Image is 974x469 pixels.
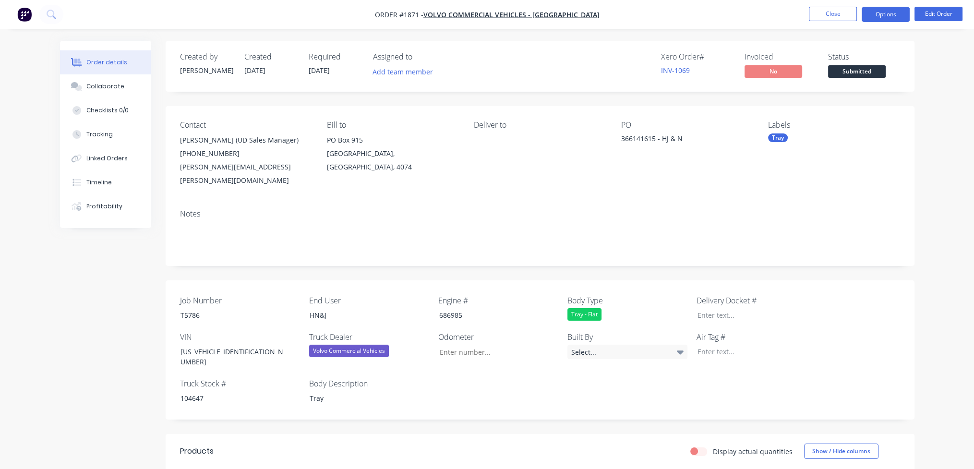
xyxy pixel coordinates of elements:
[828,52,900,61] div: Status
[309,345,389,357] div: Volvo Commercial Vehicles
[86,154,128,163] div: Linked Orders
[621,120,753,130] div: PO
[375,10,423,19] span: Order #1871 -
[423,10,600,19] a: Volvo Commercial Vehicles - [GEOGRAPHIC_DATA]
[745,65,802,77] span: No
[697,295,817,306] label: Delivery Docket #
[60,74,151,98] button: Collaborate
[327,147,458,174] div: [GEOGRAPHIC_DATA], [GEOGRAPHIC_DATA], 4074
[745,52,817,61] div: Invoiced
[621,133,741,147] div: 366141615 - HJ & N
[86,58,127,67] div: Order details
[173,391,293,405] div: 104647
[180,147,312,160] div: [PHONE_NUMBER]
[373,52,469,61] div: Assigned to
[86,178,112,187] div: Timeline
[309,52,361,61] div: Required
[367,65,438,78] button: Add team member
[914,7,962,21] button: Edit Order
[567,308,601,321] div: Tray - Flat
[180,120,312,130] div: Contact
[713,446,793,457] label: Display actual quantities
[180,160,312,187] div: [PERSON_NAME][EMAIL_ADDRESS][PERSON_NAME][DOMAIN_NAME]
[567,295,687,306] label: Body Type
[60,98,151,122] button: Checklists 0/0
[804,444,878,459] button: Show / Hide columns
[431,345,558,359] input: Enter number...
[327,133,458,147] div: PO Box 915
[438,331,558,343] label: Odometer
[180,52,233,61] div: Created by
[302,391,422,405] div: Tray
[661,52,733,61] div: Xero Order #
[567,345,687,359] div: Select...
[309,295,429,306] label: End User
[86,82,124,91] div: Collaborate
[180,295,300,306] label: Job Number
[309,378,429,389] label: Body Description
[86,130,113,139] div: Tracking
[180,65,233,75] div: [PERSON_NAME]
[567,331,687,343] label: Built By
[60,146,151,170] button: Linked Orders
[60,122,151,146] button: Tracking
[768,120,900,130] div: Labels
[862,7,910,22] button: Options
[180,378,300,389] label: Truck Stock #
[244,52,297,61] div: Created
[309,331,429,343] label: Truck Dealer
[180,133,312,187] div: [PERSON_NAME] (UD Sales Manager)[PHONE_NUMBER][PERSON_NAME][EMAIL_ADDRESS][PERSON_NAME][DOMAIN_NAME]
[661,66,690,75] a: INV-1069
[828,65,886,80] button: Submitted
[180,209,900,218] div: Notes
[86,202,122,211] div: Profitability
[768,133,788,142] div: Tray
[180,445,214,457] div: Products
[828,65,886,77] span: Submitted
[302,308,422,322] div: HN&J
[697,331,817,343] label: Air Tag #
[474,120,605,130] div: Deliver to
[60,194,151,218] button: Profitability
[327,120,458,130] div: Bill to
[60,170,151,194] button: Timeline
[438,295,558,306] label: Engine #
[173,308,293,322] div: T5786
[173,345,293,369] div: [US_VEHICLE_IDENTIFICATION_NUMBER]
[86,106,129,115] div: Checklists 0/0
[327,133,458,174] div: PO Box 915[GEOGRAPHIC_DATA], [GEOGRAPHIC_DATA], 4074
[431,308,551,322] div: 686985
[180,331,300,343] label: VIN
[17,7,32,22] img: Factory
[809,7,857,21] button: Close
[309,66,330,75] span: [DATE]
[373,65,438,78] button: Add team member
[60,50,151,74] button: Order details
[244,66,265,75] span: [DATE]
[180,133,312,147] div: [PERSON_NAME] (UD Sales Manager)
